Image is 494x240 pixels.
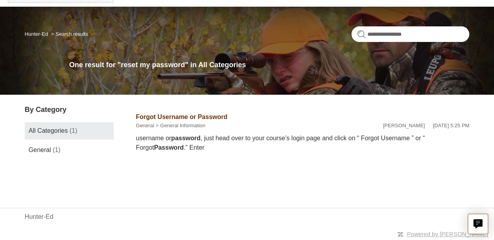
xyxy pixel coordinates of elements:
a: All Categories (1) [25,122,114,139]
li: [PERSON_NAME] [383,122,425,130]
div: username or , just head over to your course’s login page and click on “ Forgot Username ” or “ Fo... [136,134,469,152]
li: General [136,122,154,130]
a: General [136,123,154,128]
a: General Information [160,123,206,128]
button: Live chat [468,214,488,234]
a: Forgot Username or Password [136,114,228,120]
a: Hunter-Ed [25,31,48,37]
h1: One result for "reset my password" in All Categories [69,60,469,70]
li: General Information [154,122,206,130]
span: (1) [70,127,77,134]
em: password [171,135,201,141]
input: Search [351,26,469,42]
a: Hunter-Ed [25,212,53,222]
a: Powered by [PERSON_NAME] [407,231,488,237]
li: Hunter-Ed [25,31,50,37]
span: General [29,147,51,153]
a: General (1) [25,141,114,159]
em: Password [154,144,184,151]
li: Search results [50,31,88,37]
span: All Categories [29,127,68,134]
span: (1) [53,147,61,153]
time: 05/20/2025, 17:25 [433,123,469,128]
h3: By Category [25,104,114,115]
